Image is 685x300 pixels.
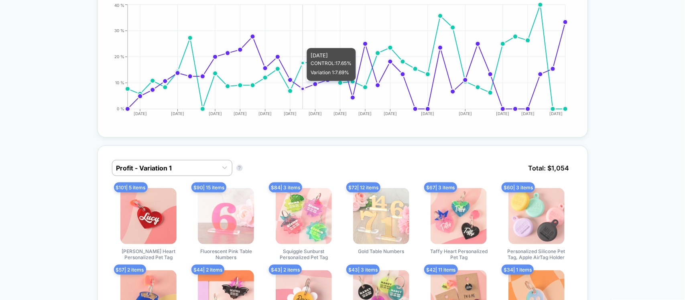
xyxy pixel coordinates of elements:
[524,160,573,176] span: Total: $ 1,054
[496,111,510,116] tspan: [DATE]
[120,188,177,244] img: Lucy Heart Personalized Pet Tag
[506,248,567,260] span: Personalized Silicone Pet Tag, Apple AirTag Holder
[284,111,297,116] tspan: [DATE]
[236,165,243,171] button: ?
[502,182,535,193] span: $ 60 | 3 items
[117,106,124,111] tspan: 0 %
[521,111,535,116] tspan: [DATE]
[358,248,404,254] span: Gold Table Numbers
[234,111,247,116] tspan: [DATE]
[550,111,563,116] tspan: [DATE]
[424,265,458,275] span: $ 42 | 11 items
[424,182,457,193] span: $ 67 | 3 items
[431,188,487,244] img: Taffy Heart Personalized Pet Tag
[459,111,472,116] tspan: [DATE]
[114,182,148,193] span: $ 101 | 5 items
[133,111,146,116] tspan: [DATE]
[384,111,397,116] tspan: [DATE]
[508,188,565,244] img: Personalized Silicone Pet Tag, Apple AirTag Holder
[115,80,124,85] tspan: 10 %
[346,265,380,275] span: $ 43 | 3 items
[269,265,302,275] span: $ 43 | 2 items
[118,248,179,260] span: [PERSON_NAME] Heart Personalized Pet Tag
[209,111,222,116] tspan: [DATE]
[359,111,372,116] tspan: [DATE]
[114,265,146,275] span: $ 57 | 2 items
[258,111,272,116] tspan: [DATE]
[191,182,226,193] span: $ 90 | 15 items
[346,182,380,193] span: $ 72 | 12 items
[196,248,256,260] span: Fluorescent Pink Table Numbers
[104,3,565,123] div: ADD_TO_CART_RATE
[333,111,347,116] tspan: [DATE]
[309,111,322,116] tspan: [DATE]
[421,111,435,116] tspan: [DATE]
[198,188,254,244] img: Fluorescent Pink Table Numbers
[502,265,534,275] span: $ 34 | 1 items
[114,2,124,7] tspan: 40 %
[114,54,124,59] tspan: 20 %
[429,248,489,260] span: Taffy Heart Personalized Pet Tag
[191,265,224,275] span: $ 44 | 2 items
[269,182,302,193] span: $ 84 | 3 items
[114,28,124,33] tspan: 30 %
[171,111,184,116] tspan: [DATE]
[353,188,409,244] img: Gold Table Numbers
[274,248,334,260] span: Squiggle Sunburst Personalized Pet Tag
[276,188,332,244] img: Squiggle Sunburst Personalized Pet Tag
